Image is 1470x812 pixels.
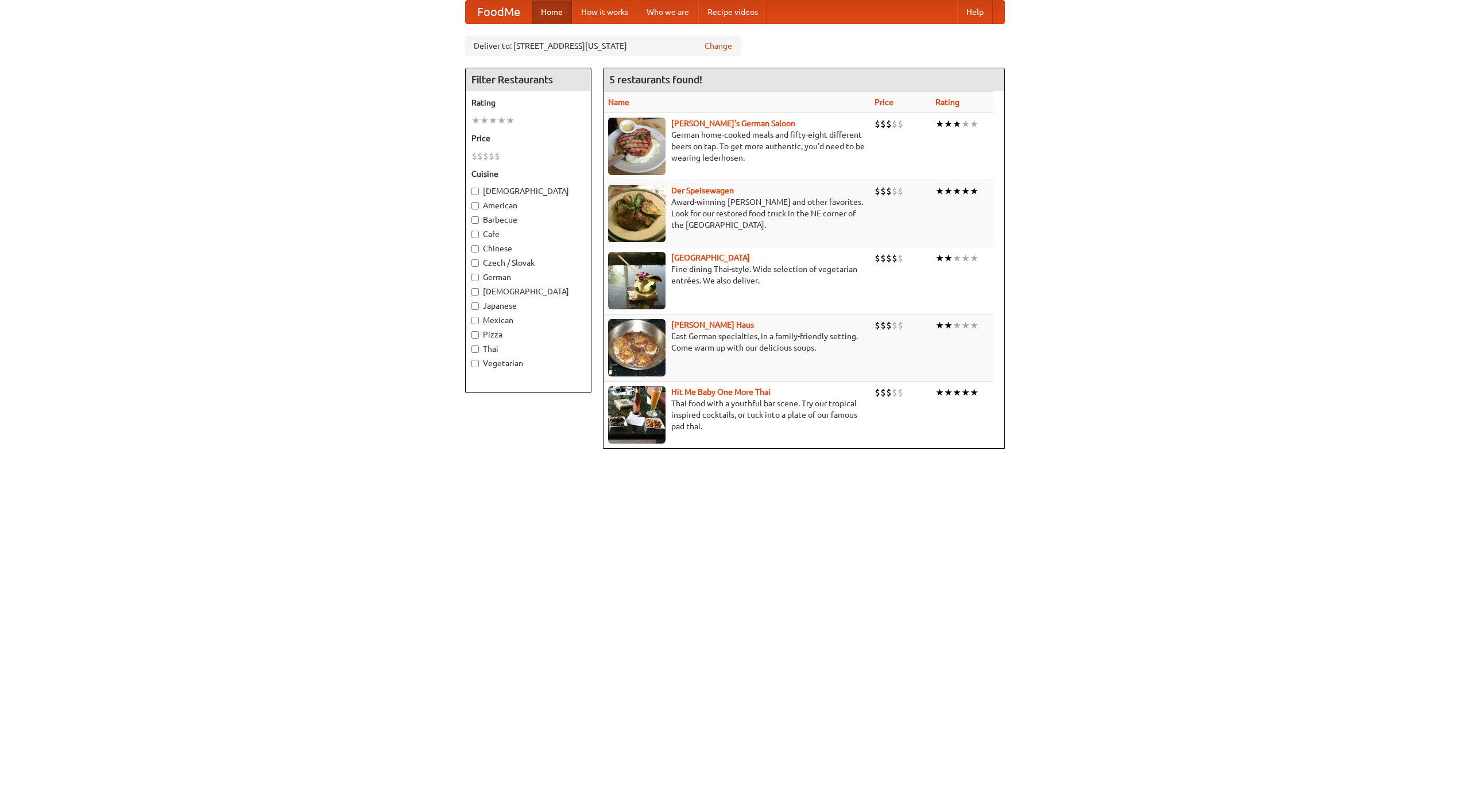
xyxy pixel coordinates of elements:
li: $ [886,185,892,197]
a: Help [957,1,993,24]
li: $ [875,185,880,197]
a: [PERSON_NAME] Haus [671,320,754,329]
img: speisewagen.jpg [608,185,666,242]
h5: Cuisine [471,168,585,180]
h4: Filter Restaurants [466,68,591,91]
li: ★ [970,319,978,332]
label: American [471,200,585,211]
img: satay.jpg [608,252,666,309]
p: Thai food with a youthful bar scene. Try our tropical inspired cocktails, or tuck into a plate of... [608,398,865,432]
input: Mexican [471,317,479,324]
li: $ [898,118,903,130]
li: ★ [970,185,978,197]
a: Name [608,98,629,107]
li: $ [875,252,880,265]
li: ★ [935,118,944,130]
input: Czech / Slovak [471,259,479,267]
li: $ [875,386,880,399]
label: Thai [471,343,585,355]
li: $ [892,386,898,399]
li: $ [494,150,500,162]
ng-pluralize: 5 restaurants found! [609,74,702,85]
input: German [471,274,479,281]
li: $ [880,118,886,130]
a: Who we are [637,1,698,24]
input: Pizza [471,331,479,339]
li: ★ [944,319,953,332]
li: $ [898,252,903,265]
img: kohlhaus.jpg [608,319,666,376]
li: ★ [506,114,514,127]
li: $ [875,118,880,130]
li: $ [880,185,886,197]
a: FoodMe [466,1,532,24]
li: $ [886,252,892,265]
li: $ [886,319,892,332]
li: ★ [935,319,944,332]
li: ★ [480,114,489,127]
input: Vegetarian [471,360,479,367]
a: Hit Me Baby One More Thai [671,387,771,397]
li: $ [892,252,898,265]
label: Japanese [471,300,585,312]
a: How it works [572,1,637,24]
input: Cafe [471,231,479,238]
li: ★ [961,118,970,130]
img: babythai.jpg [608,386,666,444]
input: Barbecue [471,216,479,224]
li: $ [880,386,886,399]
li: $ [471,150,477,162]
li: ★ [944,118,953,130]
img: esthers.jpg [608,118,666,175]
label: Cafe [471,228,585,240]
li: ★ [953,252,961,265]
li: ★ [961,319,970,332]
li: ★ [944,252,953,265]
h5: Price [471,133,585,144]
li: $ [880,319,886,332]
li: ★ [970,252,978,265]
label: [DEMOGRAPHIC_DATA] [471,286,585,297]
li: $ [892,185,898,197]
li: ★ [935,386,944,399]
a: [GEOGRAPHIC_DATA] [671,253,750,262]
li: ★ [944,386,953,399]
input: [DEMOGRAPHIC_DATA] [471,188,479,195]
a: Home [532,1,572,24]
label: German [471,271,585,283]
li: ★ [497,114,506,127]
label: [DEMOGRAPHIC_DATA] [471,185,585,197]
label: Pizza [471,329,585,340]
div: Deliver to: [STREET_ADDRESS][US_STATE] [465,36,741,56]
p: Award-winning [PERSON_NAME] and other favorites. Look for our restored food truck in the NE corne... [608,196,865,231]
label: Chinese [471,243,585,254]
li: ★ [961,252,970,265]
li: $ [886,386,892,399]
li: ★ [953,118,961,130]
b: [PERSON_NAME]'s German Saloon [671,119,795,128]
li: ★ [471,114,480,127]
li: ★ [489,114,497,127]
input: [DEMOGRAPHIC_DATA] [471,288,479,296]
a: Price [875,98,893,107]
li: $ [489,150,494,162]
p: Fine dining Thai-style. Wide selection of vegetarian entrées. We also deliver. [608,263,865,286]
li: ★ [944,185,953,197]
a: Rating [935,98,960,107]
p: East German specialties, in a family-friendly setting. Come warm up with our delicious soups. [608,331,865,353]
li: $ [483,150,489,162]
li: ★ [935,252,944,265]
a: Der Speisewagen [671,186,734,195]
li: ★ [953,386,961,399]
li: ★ [935,185,944,197]
li: $ [898,386,903,399]
input: Thai [471,345,479,353]
label: Barbecue [471,214,585,226]
input: Japanese [471,302,479,310]
label: Vegetarian [471,358,585,369]
li: ★ [961,185,970,197]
